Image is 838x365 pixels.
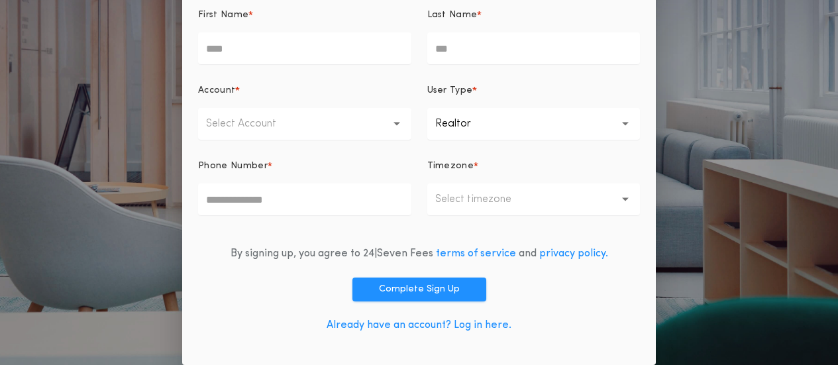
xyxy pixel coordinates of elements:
[436,248,516,259] a: terms of service
[427,32,641,64] input: Last Name*
[198,108,411,140] button: Select Account
[427,183,641,215] button: Select timezone
[231,246,608,262] div: By signing up, you agree to 24|Seven Fees and
[427,84,473,97] p: User Type
[352,278,486,301] button: Complete Sign Up
[427,160,474,173] p: Timezone
[206,116,297,132] p: Select Account
[427,108,641,140] button: Realtor
[427,9,478,22] p: Last Name
[198,9,248,22] p: First Name
[539,248,608,259] a: privacy policy.
[198,84,235,97] p: Account
[198,32,411,64] input: First Name*
[435,191,533,207] p: Select timezone
[327,320,511,331] a: Already have an account? Log in here.
[198,183,411,215] input: Phone Number*
[198,160,268,173] p: Phone Number
[435,116,492,132] p: Realtor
